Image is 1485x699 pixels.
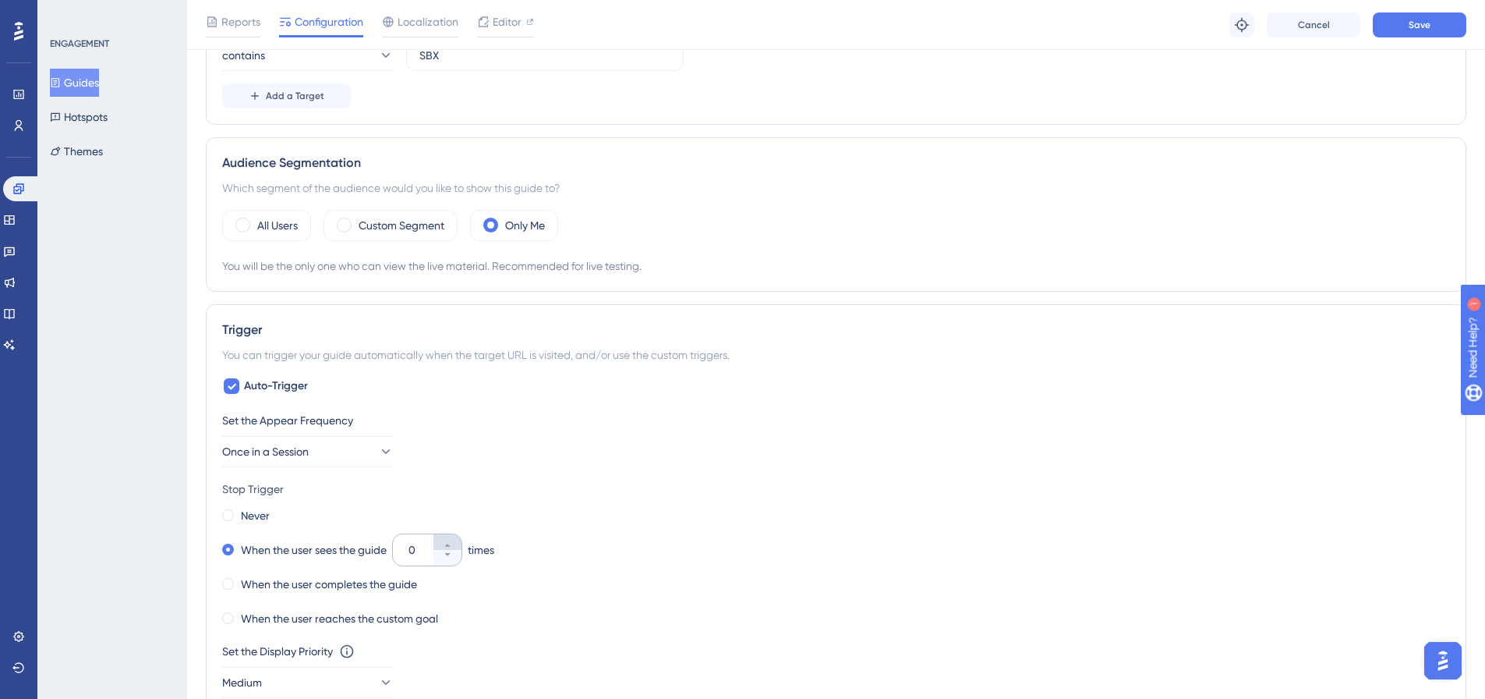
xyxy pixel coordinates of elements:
[50,103,108,131] button: Hotspots
[222,436,394,467] button: Once in a Session
[50,137,103,165] button: Themes
[222,480,1450,499] div: Stop Trigger
[222,346,1450,364] div: You can trigger your guide automatically when the target URL is visited, and/or use the custom tr...
[241,609,438,628] label: When the user reaches the custom goal
[221,12,260,31] span: Reports
[359,216,444,235] label: Custom Segment
[37,4,97,23] span: Need Help?
[241,575,417,594] label: When the user completes the guide
[266,90,324,102] span: Add a Target
[222,442,309,461] span: Once in a Session
[257,216,298,235] label: All Users
[222,667,394,698] button: Medium
[419,47,670,64] input: yourwebsite.com/path
[398,12,458,31] span: Localization
[295,12,363,31] span: Configuration
[222,40,394,71] button: contains
[222,642,333,661] div: Set the Display Priority
[222,83,351,108] button: Add a Target
[222,257,1450,275] div: You will be the only one who can view the live material. Recommended for live testing.
[241,541,387,559] label: When the user sees the guide
[1409,19,1430,31] span: Save
[1373,12,1466,37] button: Save
[468,541,494,559] div: times
[1420,637,1466,684] iframe: UserGuiding AI Assistant Launcher
[108,8,113,20] div: 1
[50,37,109,50] div: ENGAGEMENT
[1267,12,1360,37] button: Cancel
[222,321,1450,339] div: Trigger
[1298,19,1330,31] span: Cancel
[493,12,522,31] span: Editor
[222,154,1450,172] div: Audience Segmentation
[222,673,262,692] span: Medium
[222,179,1450,197] div: Which segment of the audience would you like to show this guide to?
[244,377,308,396] span: Auto-Trigger
[241,506,270,525] label: Never
[222,411,1450,430] div: Set the Appear Frequency
[505,216,545,235] label: Only Me
[50,69,99,97] button: Guides
[222,46,265,65] span: contains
